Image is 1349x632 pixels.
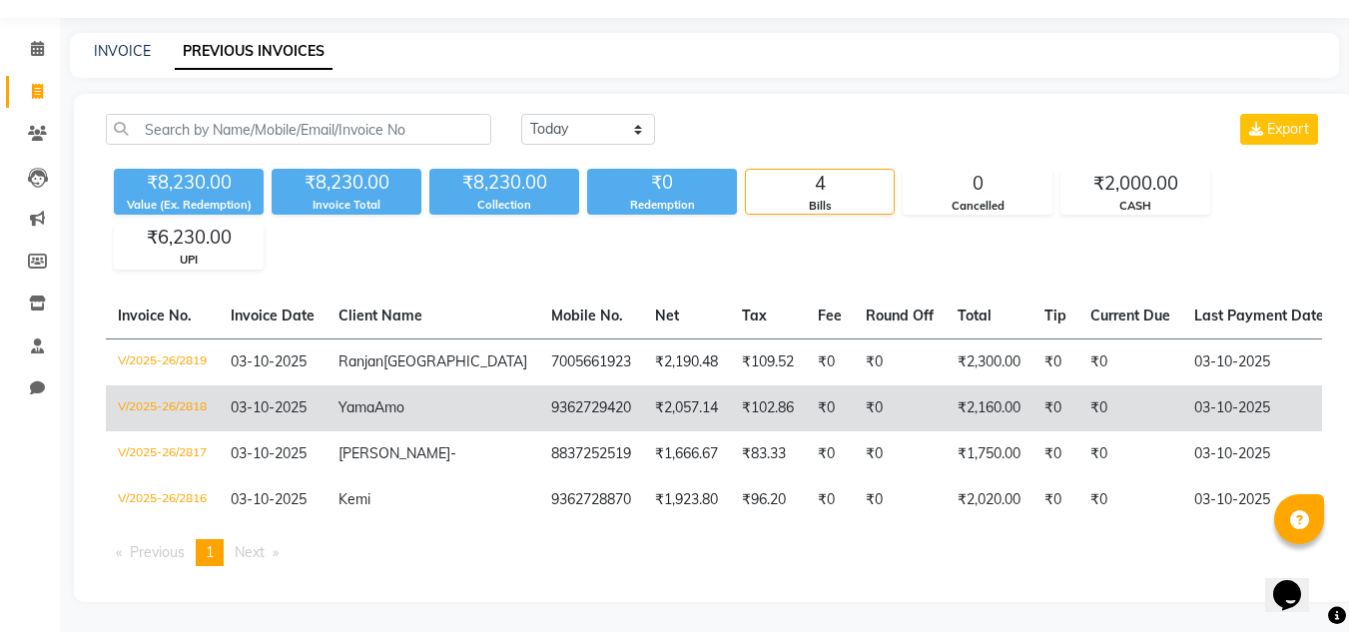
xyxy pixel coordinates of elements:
span: 03-10-2025 [231,444,307,462]
td: 7005661923 [539,338,643,385]
td: V/2025-26/2818 [106,385,219,431]
span: Net [655,307,679,324]
span: Mobile No. [551,307,623,324]
td: ₹0 [1032,385,1078,431]
a: INVOICE [94,42,151,60]
div: ₹6,230.00 [115,224,263,252]
span: 1 [206,543,214,561]
td: 8837252519 [539,431,643,477]
td: ₹0 [854,477,946,523]
div: ₹8,230.00 [114,169,264,197]
td: ₹2,020.00 [946,477,1032,523]
span: Round Off [866,307,934,324]
div: Collection [429,197,579,214]
span: Total [958,307,992,324]
td: ₹0 [1078,431,1182,477]
span: 03-10-2025 [231,352,307,370]
td: ₹1,666.67 [643,431,730,477]
td: ₹0 [806,431,854,477]
td: V/2025-26/2817 [106,431,219,477]
span: Kemi [338,490,370,508]
td: 9362729420 [539,385,643,431]
td: ₹0 [1032,338,1078,385]
td: ₹2,057.14 [643,385,730,431]
div: ₹8,230.00 [272,169,421,197]
td: V/2025-26/2816 [106,477,219,523]
div: UPI [115,252,263,269]
div: 0 [904,170,1051,198]
span: 03-10-2025 [231,490,307,508]
td: ₹2,160.00 [946,385,1032,431]
td: ₹0 [1032,477,1078,523]
span: Invoice No. [118,307,192,324]
td: ₹83.33 [730,431,806,477]
div: Cancelled [904,198,1051,215]
span: Export [1267,120,1309,138]
div: ₹8,230.00 [429,169,579,197]
span: [PERSON_NAME] [338,444,450,462]
td: ₹0 [806,338,854,385]
input: Search by Name/Mobile/Email/Invoice No [106,114,491,145]
button: Export [1240,114,1318,145]
span: Client Name [338,307,422,324]
a: PREVIOUS INVOICES [175,34,333,70]
span: Tip [1044,307,1066,324]
td: 03-10-2025 [1182,431,1336,477]
td: 03-10-2025 [1182,477,1336,523]
div: Bills [746,198,894,215]
td: ₹0 [806,477,854,523]
td: ₹0 [1078,385,1182,431]
span: - [450,444,456,462]
td: 03-10-2025 [1182,385,1336,431]
iframe: chat widget [1265,552,1329,612]
div: ₹2,000.00 [1061,170,1209,198]
td: ₹0 [854,338,946,385]
td: V/2025-26/2819 [106,338,219,385]
td: ₹0 [1032,431,1078,477]
div: Invoice Total [272,197,421,214]
span: Tax [742,307,767,324]
td: ₹2,190.48 [643,338,730,385]
td: 03-10-2025 [1182,338,1336,385]
div: 4 [746,170,894,198]
td: 9362728870 [539,477,643,523]
td: ₹0 [854,431,946,477]
span: Ranjan [338,352,383,370]
span: Current Due [1090,307,1170,324]
div: Redemption [587,197,737,214]
td: ₹96.20 [730,477,806,523]
td: ₹1,923.80 [643,477,730,523]
span: Yama [338,398,374,416]
span: 03-10-2025 [231,398,307,416]
span: Last Payment Date [1194,307,1324,324]
td: ₹102.86 [730,385,806,431]
span: Previous [130,543,185,561]
td: ₹1,750.00 [946,431,1032,477]
td: ₹109.52 [730,338,806,385]
div: CASH [1061,198,1209,215]
td: ₹2,300.00 [946,338,1032,385]
span: Fee [818,307,842,324]
span: Invoice Date [231,307,315,324]
nav: Pagination [106,539,1322,566]
span: Next [235,543,265,561]
td: ₹0 [854,385,946,431]
span: [GEOGRAPHIC_DATA] [383,352,527,370]
td: ₹0 [1078,477,1182,523]
div: ₹0 [587,169,737,197]
td: ₹0 [1078,338,1182,385]
span: Amo [374,398,404,416]
div: Value (Ex. Redemption) [114,197,264,214]
td: ₹0 [806,385,854,431]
